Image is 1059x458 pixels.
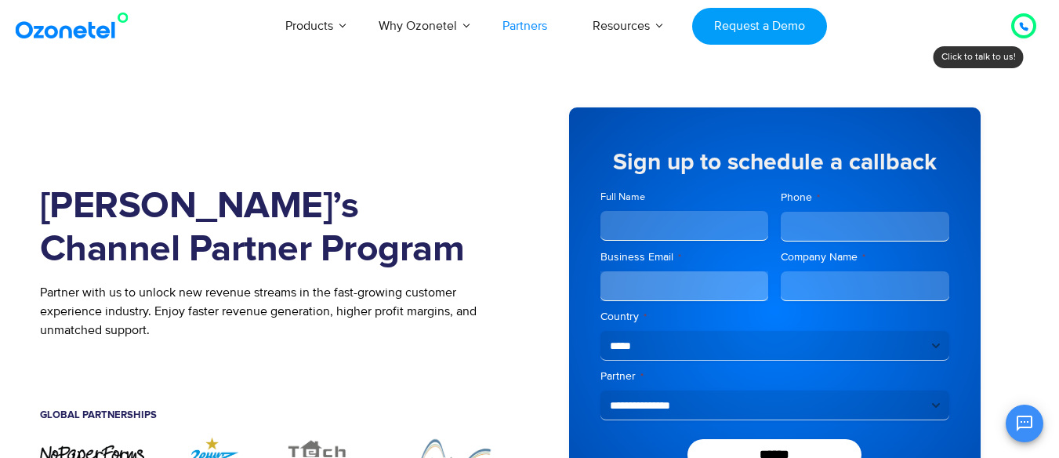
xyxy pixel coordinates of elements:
[40,185,506,271] h1: [PERSON_NAME]’s Channel Partner Program
[600,309,949,325] label: Country
[40,283,506,340] p: Partner with us to unlock new revenue streams in the fast-growing customer experience industry. E...
[40,410,506,420] h5: Global Partnerships
[781,249,949,265] label: Company Name
[600,190,769,205] label: Full Name
[600,151,949,174] h5: Sign up to schedule a callback
[692,8,826,45] a: Request a Demo
[781,190,949,205] label: Phone
[600,369,949,384] label: Partner
[600,249,769,265] label: Business Email
[1006,405,1043,442] button: Open chat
